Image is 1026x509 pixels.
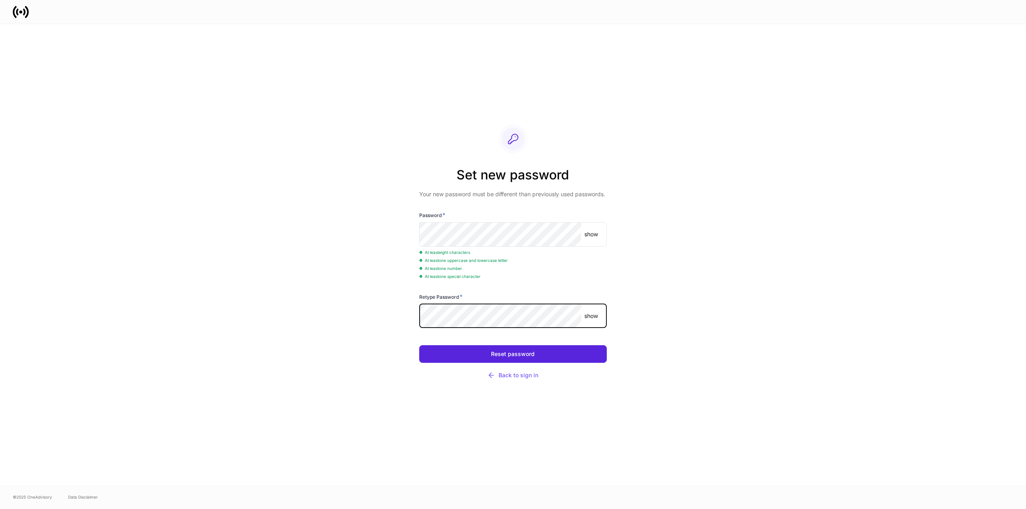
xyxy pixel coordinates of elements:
a: Data Disclaimer [68,494,98,500]
h6: Password [419,211,445,219]
p: show [584,230,598,238]
div: Back to sign in [487,371,538,379]
button: Reset password [419,345,606,363]
h2: Set new password [419,166,606,190]
span: At least one number [419,266,462,271]
keeper-lock: Open Keeper Popup [565,311,575,321]
div: Reset password [491,351,535,357]
p: show [584,312,598,320]
h6: Retype Password [419,293,463,301]
span: At least one uppercase and lowercase letter [419,258,508,263]
span: © 2025 OneAdvisory [13,494,52,500]
span: At least one special character [419,274,481,279]
p: Your new password must be different than previously used passwords. [419,190,606,198]
button: Back to sign in [419,366,606,384]
span: At least eight characters [419,250,470,255]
